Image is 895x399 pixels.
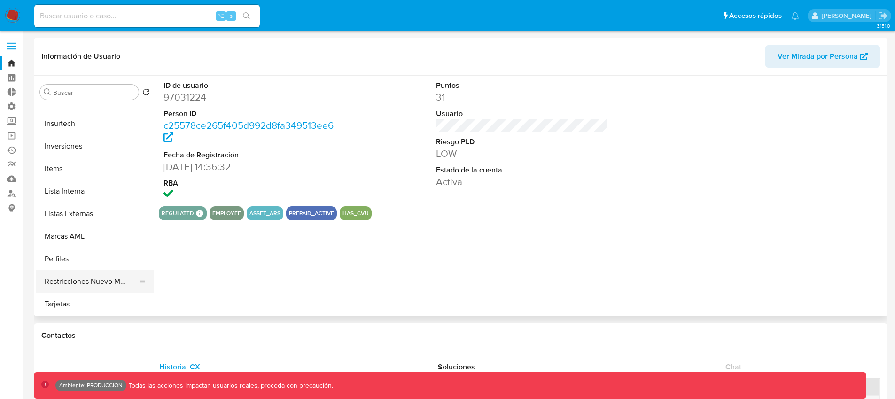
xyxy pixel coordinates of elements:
button: prepaid_active [289,211,334,215]
button: Lista Interna [36,180,154,203]
dt: RBA [163,178,336,188]
button: Inversiones [36,135,154,157]
a: c25578ce265f405d992d8fa349513ee6 [163,118,334,145]
button: Insurtech [36,112,154,135]
button: Marcas AML [36,225,154,248]
span: Ver Mirada por Persona [778,45,858,68]
dt: Riesgo PLD [436,137,608,147]
a: Salir [878,11,888,21]
p: Todas las acciones impactan usuarios reales, proceda con precaución. [126,381,333,390]
button: Tarjetas [36,293,154,315]
span: s [230,11,233,20]
dd: [DATE] 14:36:32 [163,160,336,173]
input: Buscar [53,88,135,97]
dd: 97031224 [163,91,336,104]
button: asset_ars [249,211,280,215]
p: federico.falavigna@mercadolibre.com [822,11,875,20]
dd: Activa [436,175,608,188]
button: Listas Externas [36,203,154,225]
h1: Contactos [41,331,880,340]
button: Restricciones Nuevo Mundo [36,270,146,293]
span: ⌥ [217,11,224,20]
span: Soluciones [438,361,475,372]
button: Ver Mirada por Persona [765,45,880,68]
dd: LOW [436,147,608,160]
dt: Usuario [436,109,608,119]
button: Buscar [44,88,51,96]
a: Notificaciones [791,12,799,20]
button: Perfiles [36,248,154,270]
p: Ambiente: PRODUCCIÓN [59,383,123,387]
h1: Información de Usuario [41,52,120,61]
span: Chat [725,361,741,372]
button: search-icon [237,9,256,23]
button: regulated [162,211,194,215]
dt: Puntos [436,80,608,91]
button: employee [212,211,241,215]
dt: Person ID [163,109,336,119]
input: Buscar usuario o caso... [34,10,260,22]
dd: 31 [436,91,608,104]
span: Accesos rápidos [729,11,782,21]
span: Historial CX [159,361,200,372]
button: Items [36,157,154,180]
dt: ID de usuario [163,80,336,91]
button: has_cvu [342,211,369,215]
dt: Fecha de Registración [163,150,336,160]
dt: Estado de la cuenta [436,165,608,175]
button: Volver al orden por defecto [142,88,150,99]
